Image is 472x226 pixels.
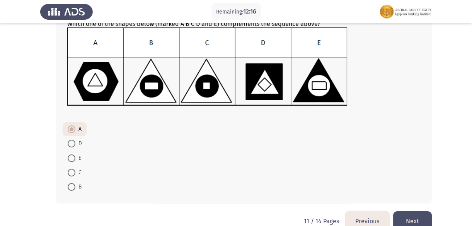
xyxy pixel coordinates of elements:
[379,1,432,22] img: Assessment logo of FOCUS Assessment 3 Modules EN
[216,7,256,17] p: Remaining:
[75,182,82,192] span: B
[40,1,93,22] img: Assess Talent Management logo
[75,154,81,163] span: E
[304,217,339,225] p: 11 / 14 Pages
[75,139,82,148] span: D
[75,168,82,177] span: C
[67,27,348,106] img: UkFYMDA5MUIucG5nMTYyMjAzMzI0NzA2Ng==.png
[75,125,82,134] span: A
[243,8,256,15] span: 12:16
